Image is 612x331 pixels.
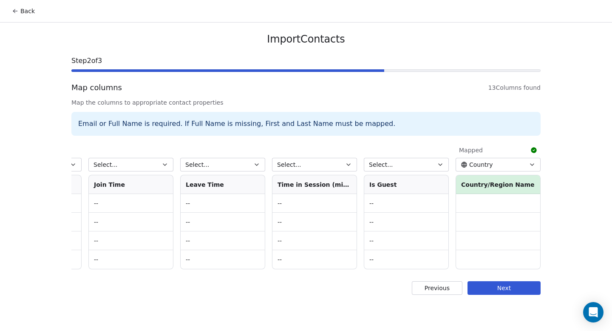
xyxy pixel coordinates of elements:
span: Select... [185,160,210,169]
span: Map the columns to appropriate contact properties [71,98,541,107]
td: -- [364,194,448,213]
td: -- [272,250,357,269]
th: Join Time [89,175,173,194]
td: -- [181,231,265,250]
th: Is Guest [364,175,448,194]
div: Open Intercom Messenger [583,302,603,322]
td: -- [89,194,173,213]
td: -- [89,231,173,250]
td: -- [364,213,448,231]
span: 13 Columns found [488,83,541,92]
button: Back [7,3,40,19]
th: Time in Session (minutes) [272,175,357,194]
span: Select... [93,160,118,169]
button: Previous [412,281,462,295]
td: -- [272,231,357,250]
td: -- [181,213,265,231]
span: Mapped [459,146,483,154]
span: Map columns [71,82,122,93]
td: -- [89,250,173,269]
th: Leave Time [181,175,265,194]
td: -- [181,250,265,269]
td: -- [181,194,265,213]
td: -- [272,194,357,213]
td: -- [364,250,448,269]
span: Select... [277,160,301,169]
span: Step 2 of 3 [71,56,541,66]
th: Country/Region Name [456,175,540,194]
td: -- [364,231,448,250]
button: Next [467,281,541,295]
td: -- [272,213,357,231]
div: Email or Full Name is required. If Full Name is missing, First and Last Name must be mapped. [71,112,541,136]
span: Import Contacts [267,33,345,46]
span: Select... [369,160,393,169]
span: Country [469,160,493,169]
td: -- [89,213,173,231]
